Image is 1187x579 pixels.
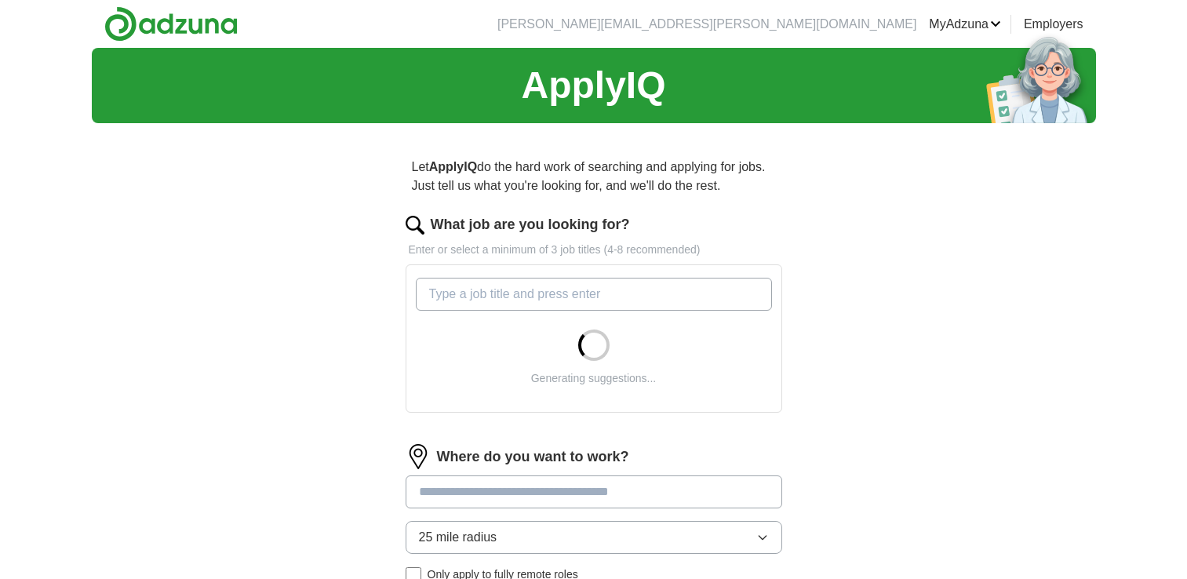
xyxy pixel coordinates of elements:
[929,15,1001,34] a: MyAdzuna
[406,242,782,258] p: Enter or select a minimum of 3 job titles (4-8 recommended)
[104,6,238,42] img: Adzuna logo
[406,444,431,469] img: location.png
[429,160,477,173] strong: ApplyIQ
[521,57,665,114] h1: ApplyIQ
[1024,15,1083,34] a: Employers
[406,216,424,235] img: search.png
[431,214,630,235] label: What job are you looking for?
[497,15,916,34] li: [PERSON_NAME][EMAIL_ADDRESS][PERSON_NAME][DOMAIN_NAME]
[419,528,497,547] span: 25 mile radius
[531,370,657,387] div: Generating suggestions...
[406,521,782,554] button: 25 mile radius
[437,446,629,468] label: Where do you want to work?
[406,151,782,202] p: Let do the hard work of searching and applying for jobs. Just tell us what you're looking for, an...
[416,278,772,311] input: Type a job title and press enter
